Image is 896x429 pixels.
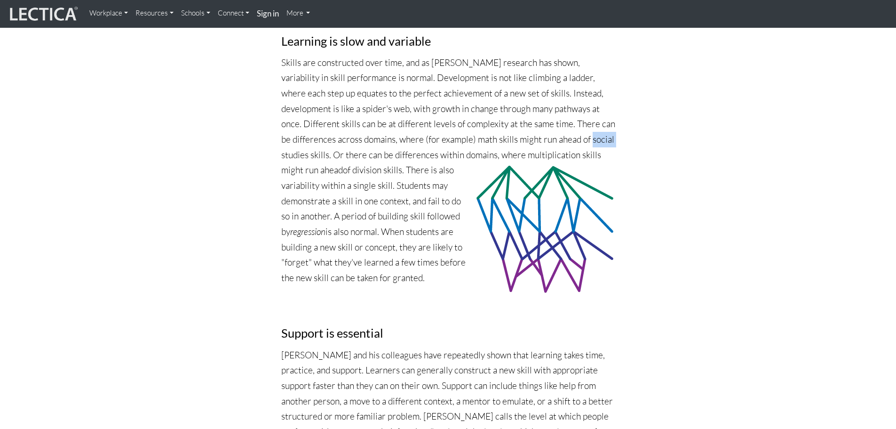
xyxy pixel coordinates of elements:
[253,4,283,24] a: Sign in
[281,34,615,48] h3: Learning is slow and variable
[132,4,177,23] a: Resources
[177,4,214,23] a: Schools
[86,4,132,23] a: Workplace
[474,162,615,295] img: Developmental web
[283,4,314,23] a: More
[290,226,325,237] i: regression
[257,8,279,18] strong: Sign in
[8,5,78,23] img: lecticalive
[281,326,615,340] h3: Support is essential
[281,55,615,286] p: Skills are constructed over time, and as [PERSON_NAME] research has shown, variability in skill p...
[214,4,253,23] a: Connect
